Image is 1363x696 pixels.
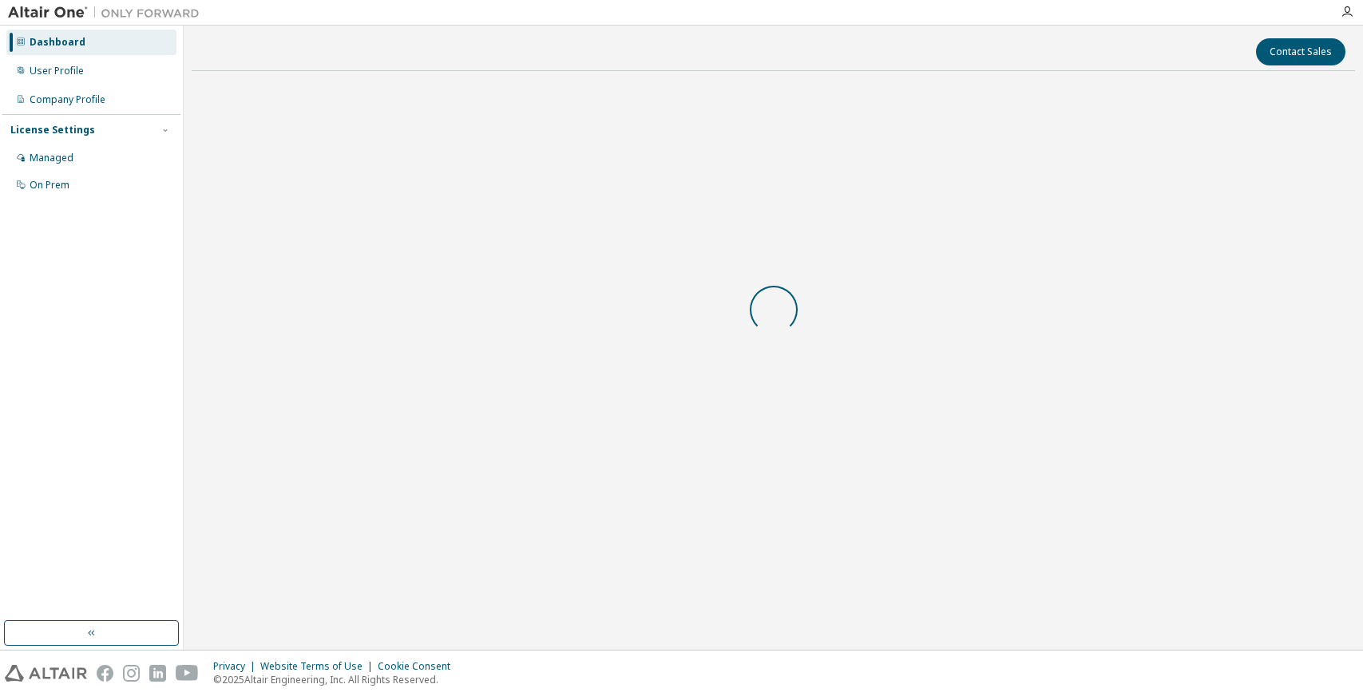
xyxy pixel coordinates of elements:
[213,660,260,673] div: Privacy
[149,665,166,682] img: linkedin.svg
[30,152,73,164] div: Managed
[30,93,105,106] div: Company Profile
[123,665,140,682] img: instagram.svg
[8,5,208,21] img: Altair One
[10,124,95,136] div: License Settings
[30,65,84,77] div: User Profile
[30,179,69,192] div: On Prem
[97,665,113,682] img: facebook.svg
[260,660,378,673] div: Website Terms of Use
[176,665,199,682] img: youtube.svg
[378,660,460,673] div: Cookie Consent
[1256,38,1345,65] button: Contact Sales
[213,673,460,686] p: © 2025 Altair Engineering, Inc. All Rights Reserved.
[5,665,87,682] img: altair_logo.svg
[30,36,85,49] div: Dashboard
